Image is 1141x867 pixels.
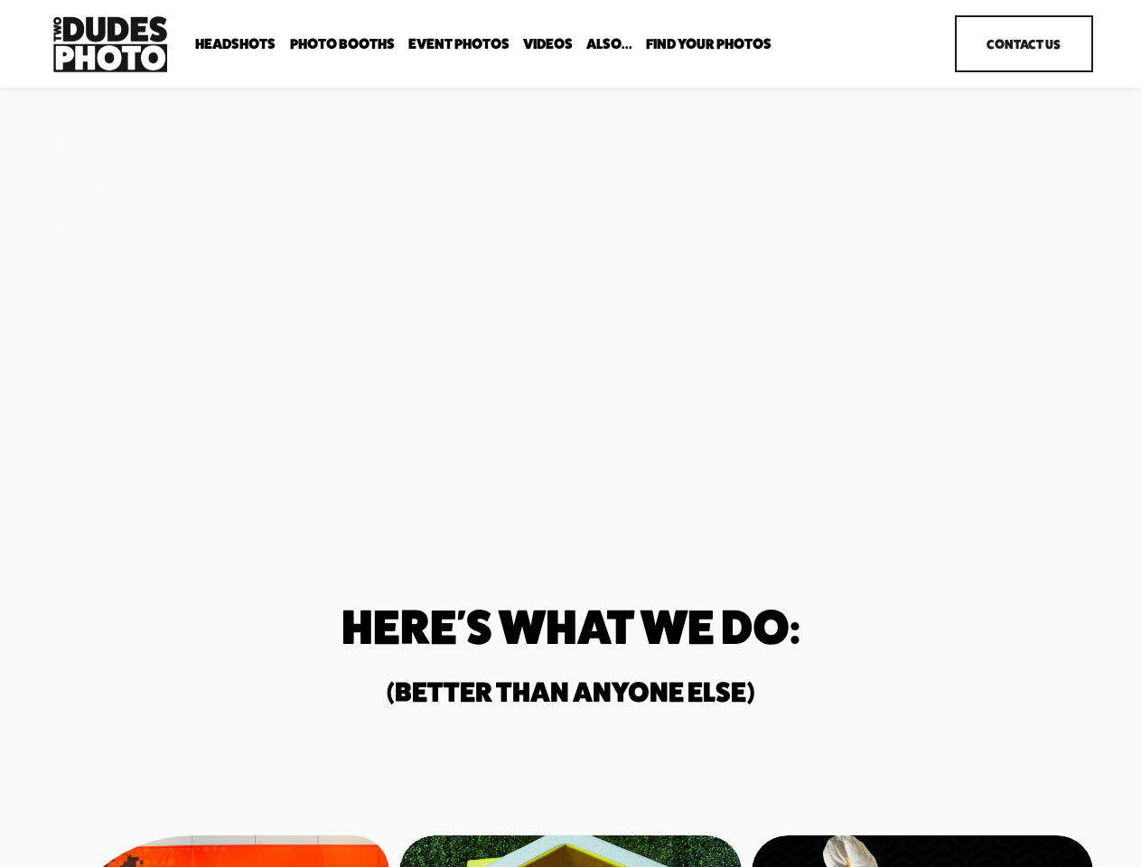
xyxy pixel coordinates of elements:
[290,37,395,51] span: Photo Booths
[179,605,963,649] h1: Here's What We do:
[408,35,510,52] a: Event Photos
[586,37,632,51] span: Also...
[48,12,173,77] img: Two Dudes Photo | Headshots, Portraits &amp; Photo Booths
[290,35,395,52] a: folder dropdown
[955,15,1093,72] a: Contact Us
[586,35,632,52] a: folder dropdown
[646,37,772,51] span: Find Your Photos
[48,332,420,449] strong: Two Dudes Photo is a full-service photography & video production agency delivering premium experi...
[179,678,963,705] h2: (Better than anyone else)
[195,37,276,51] span: Headshots
[195,35,276,52] a: folder dropdown
[646,35,772,52] a: folder dropdown
[48,126,434,301] h1: Unmatched Quality. Unparalleled Speed.
[523,35,573,52] a: Videos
